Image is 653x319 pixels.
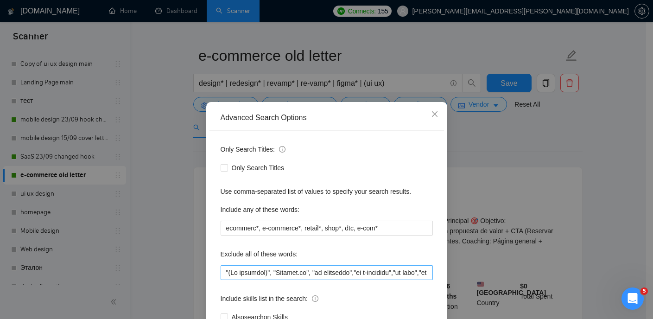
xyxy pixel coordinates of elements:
[221,186,433,197] div: Use comma-separated list of values to specify your search results.
[312,295,318,302] span: info-circle
[221,202,299,217] label: Include any of these words:
[431,110,438,118] span: close
[640,287,648,295] span: 5
[221,144,285,154] span: Only Search Titles:
[621,287,644,310] iframe: Intercom live chat
[221,247,298,262] label: Exclude all of these words:
[221,293,318,304] span: Include skills list in the search:
[228,163,288,173] span: Only Search Titles
[422,102,447,127] button: Close
[279,146,285,153] span: info-circle
[221,113,433,123] div: Advanced Search Options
